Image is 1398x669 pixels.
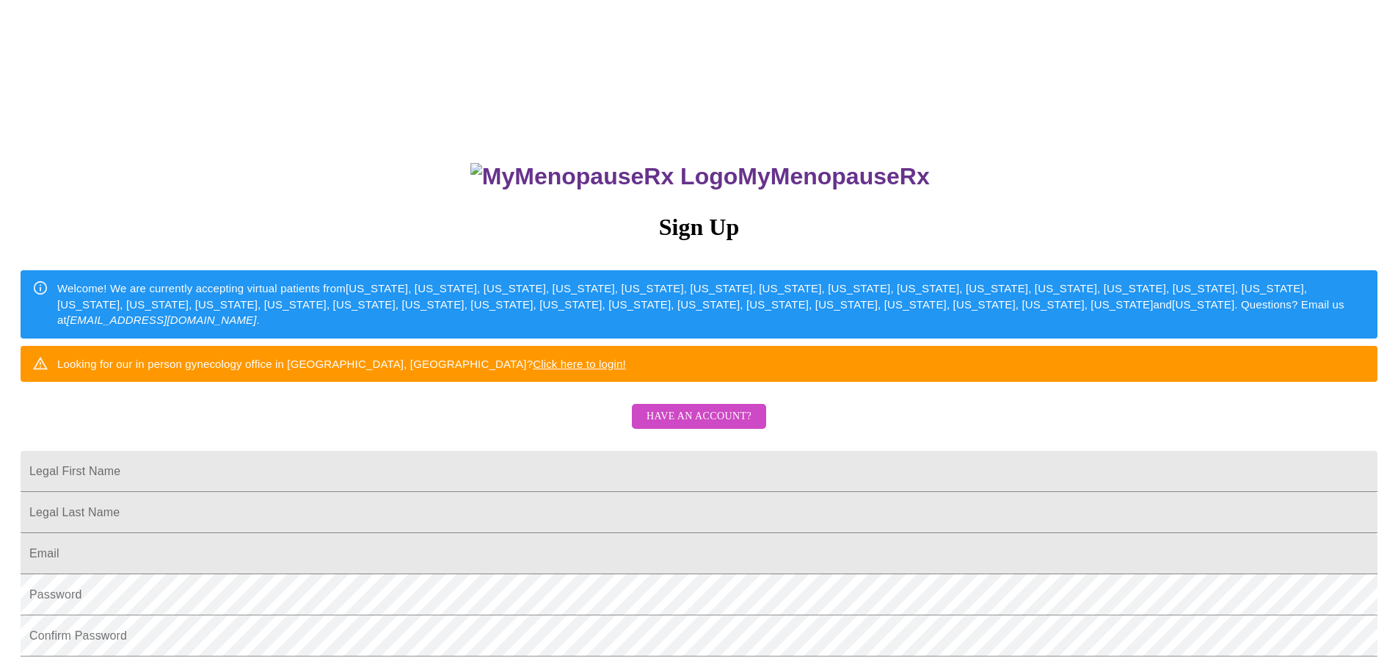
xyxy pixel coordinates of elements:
h3: Sign Up [21,214,1377,241]
em: [EMAIL_ADDRESS][DOMAIN_NAME] [67,314,257,326]
a: Click here to login! [533,358,626,370]
div: Welcome! We are currently accepting virtual patients from [US_STATE], [US_STATE], [US_STATE], [US... [57,275,1366,333]
button: Have an account? [632,404,766,430]
h3: MyMenopauseRx [23,163,1378,190]
span: Have an account? [647,408,751,426]
img: MyMenopauseRx Logo [470,163,738,190]
div: Looking for our in person gynecology office in [GEOGRAPHIC_DATA], [GEOGRAPHIC_DATA]? [57,350,626,377]
a: Have an account? [628,420,770,433]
